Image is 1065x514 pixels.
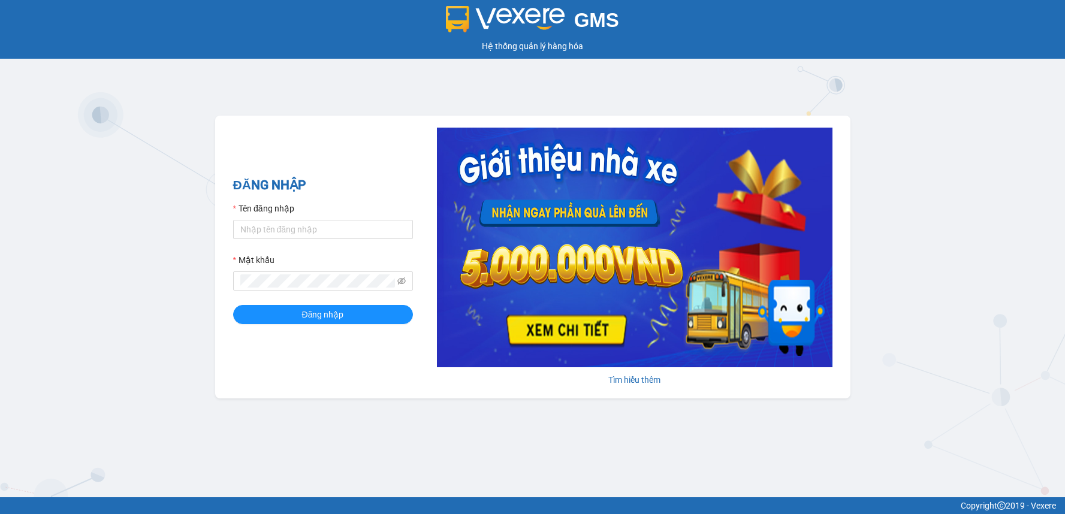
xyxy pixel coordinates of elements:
[233,253,274,267] label: Mật khẩu
[3,40,1062,53] div: Hệ thống quản lý hàng hóa
[397,277,406,285] span: eye-invisible
[233,305,413,324] button: Đăng nhập
[233,176,413,195] h2: ĐĂNG NHẬP
[437,128,832,367] img: banner-0
[302,308,344,321] span: Đăng nhập
[233,202,294,215] label: Tên đăng nhập
[997,501,1006,510] span: copyright
[446,18,619,28] a: GMS
[9,499,1056,512] div: Copyright 2019 - Vexere
[574,9,619,31] span: GMS
[437,373,832,386] div: Tìm hiểu thêm
[240,274,395,288] input: Mật khẩu
[446,6,565,32] img: logo 2
[233,220,413,239] input: Tên đăng nhập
